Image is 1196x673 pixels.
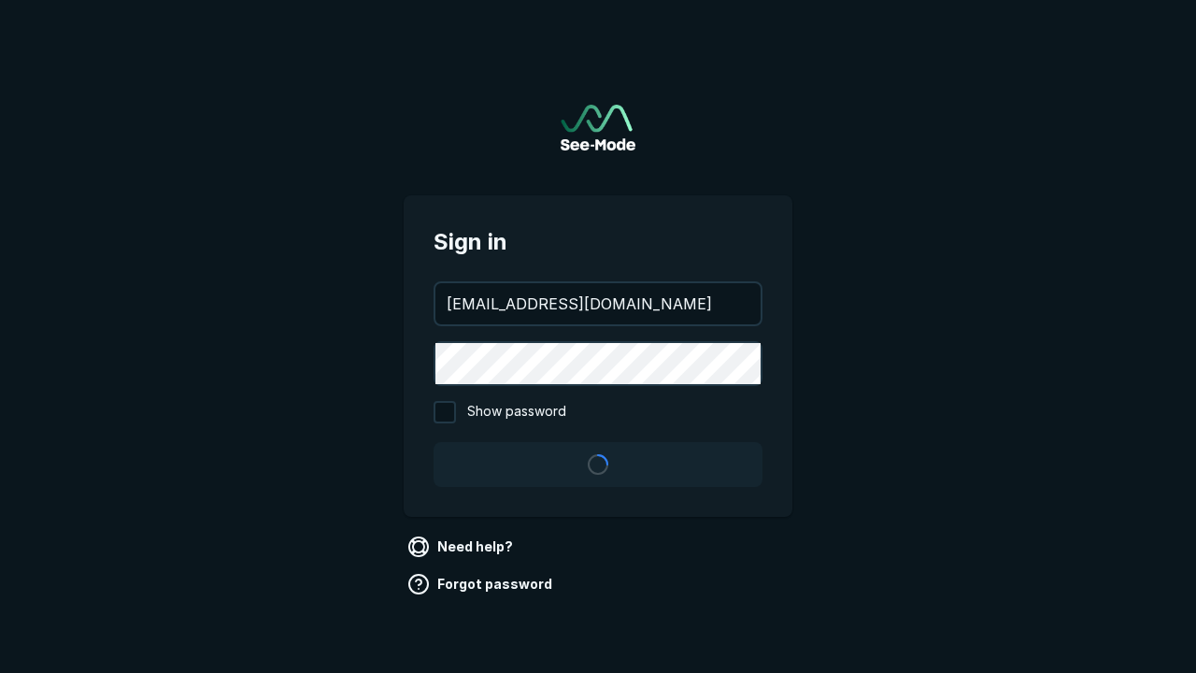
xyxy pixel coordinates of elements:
a: Need help? [404,532,520,562]
span: Show password [467,401,566,423]
img: See-Mode Logo [561,105,635,150]
a: Go to sign in [561,105,635,150]
input: your@email.com [435,283,761,324]
a: Forgot password [404,569,560,599]
span: Sign in [434,225,762,259]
